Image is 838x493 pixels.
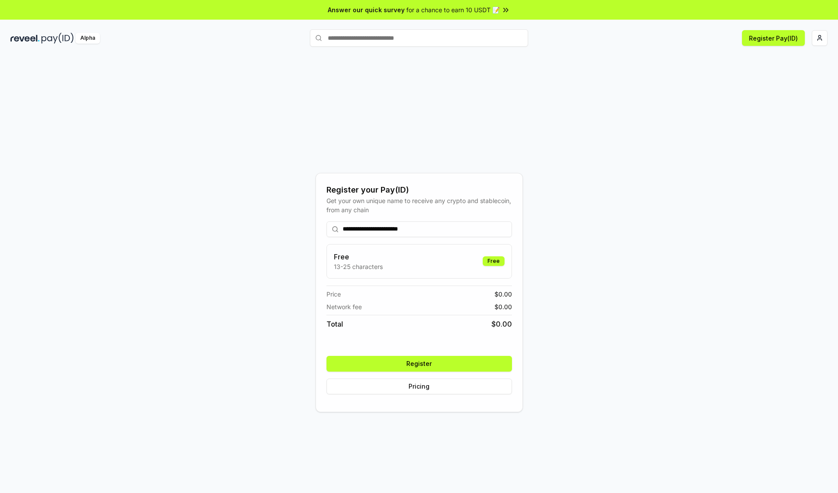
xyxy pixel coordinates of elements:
[491,319,512,329] span: $ 0.00
[495,290,512,299] span: $ 0.00
[742,30,805,46] button: Register Pay(ID)
[326,319,343,329] span: Total
[326,379,512,394] button: Pricing
[334,262,383,271] p: 13-25 characters
[326,302,362,311] span: Network fee
[76,33,100,44] div: Alpha
[495,302,512,311] span: $ 0.00
[483,256,505,266] div: Free
[326,184,512,196] div: Register your Pay(ID)
[326,290,341,299] span: Price
[41,33,74,44] img: pay_id
[326,356,512,372] button: Register
[328,5,405,14] span: Answer our quick survey
[334,252,383,262] h3: Free
[406,5,500,14] span: for a chance to earn 10 USDT 📝
[10,33,40,44] img: reveel_dark
[326,196,512,214] div: Get your own unique name to receive any crypto and stablecoin, from any chain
